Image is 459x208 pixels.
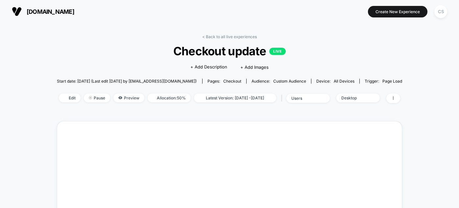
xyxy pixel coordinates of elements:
span: Allocation: 50% [148,93,191,102]
span: Pause [84,93,110,102]
span: | [279,93,286,103]
span: Edit [59,93,81,102]
div: Audience: [252,79,306,84]
span: Start date: [DATE] (Last edit [DATE] by [EMAIL_ADDRESS][DOMAIN_NAME]) [57,79,197,84]
span: all devices [334,79,354,84]
span: Preview [113,93,144,102]
div: Desktop [341,95,368,100]
span: Latest Version: [DATE] - [DATE] [194,93,276,102]
img: Visually logo [12,7,22,16]
span: checkout [223,79,241,84]
span: Checkout update [74,44,385,58]
a: < Back to all live experiences [202,34,257,39]
img: end [89,96,92,99]
div: Pages: [207,79,241,84]
span: + Add Images [240,65,269,70]
button: CS [432,5,449,18]
div: Trigger: [365,79,402,84]
p: LIVE [269,48,286,55]
span: Page Load [382,79,402,84]
span: + Add Description [190,64,227,70]
div: users [291,96,318,101]
span: Device: [311,79,359,84]
button: Create New Experience [368,6,427,17]
div: CS [434,5,447,18]
span: [DOMAIN_NAME] [27,8,74,15]
button: [DOMAIN_NAME] [10,6,76,17]
span: Custom Audience [273,79,306,84]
